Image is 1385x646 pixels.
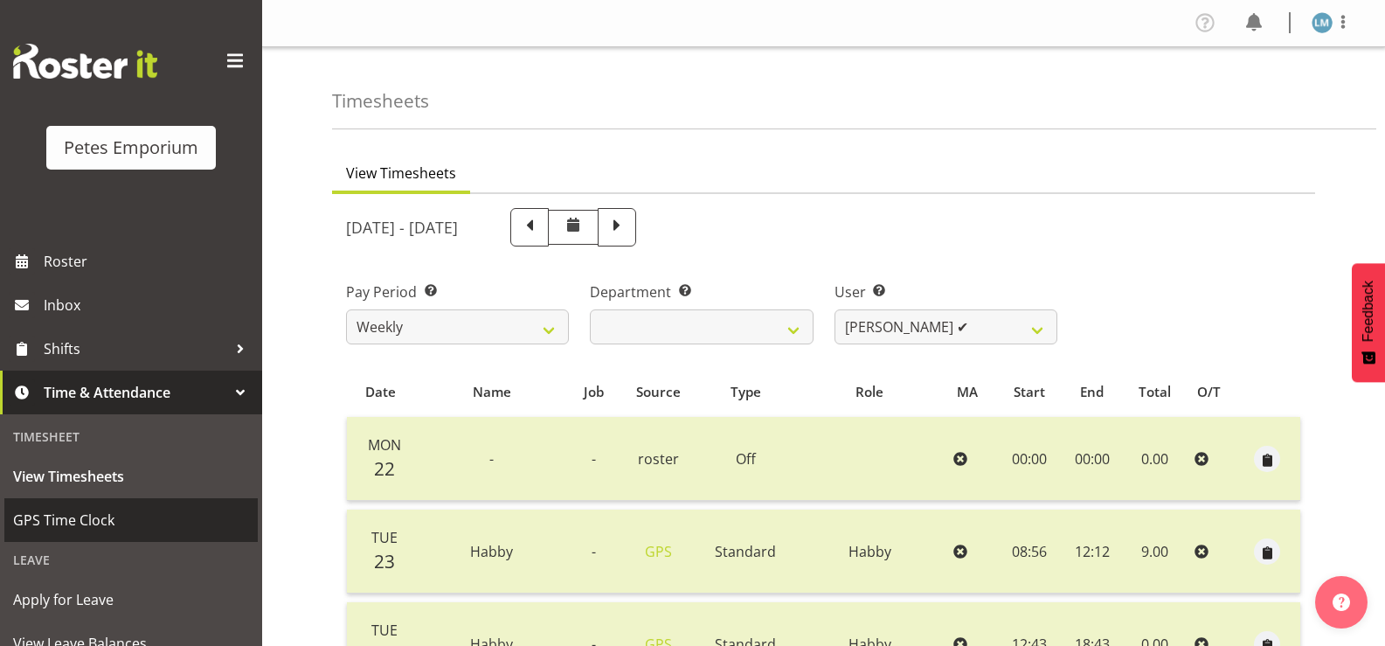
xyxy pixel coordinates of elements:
span: Type [731,382,761,402]
img: help-xxl-2.png [1333,594,1350,611]
span: - [592,542,596,561]
span: View Timesheets [346,163,456,184]
span: Date [365,382,396,402]
span: Name [473,382,511,402]
span: Tue [371,528,398,547]
span: Mon [368,435,401,455]
span: 22 [374,456,395,481]
span: GPS Time Clock [13,507,249,533]
a: Apply for Leave [4,578,258,622]
label: Department [590,281,813,302]
span: Job [584,382,604,402]
button: Feedback - Show survey [1352,263,1385,382]
img: Rosterit website logo [13,44,157,79]
span: Time & Attendance [44,379,227,406]
span: O/T [1197,382,1221,402]
span: Habby [470,542,513,561]
span: Source [636,382,681,402]
span: Shifts [44,336,227,362]
div: Timesheet [4,419,258,455]
span: 23 [374,549,395,573]
span: Total [1139,382,1171,402]
h4: Timesheets [332,91,429,111]
td: 9.00 [1122,510,1187,594]
span: Feedback [1361,281,1376,342]
span: MA [957,382,978,402]
span: Tue [371,621,398,640]
span: Start [1014,382,1045,402]
td: 12:12 [1062,510,1123,594]
div: Petes Emporium [64,135,198,161]
span: View Timesheets [13,463,249,490]
img: lianne-morete5410.jpg [1312,12,1333,33]
div: Leave [4,542,258,578]
td: 08:56 [998,510,1062,594]
h5: [DATE] - [DATE] [346,218,458,237]
td: Standard [699,510,793,594]
span: End [1080,382,1104,402]
label: Pay Period [346,281,569,302]
span: Habby [848,542,891,561]
span: roster [638,449,679,469]
a: GPS [645,542,672,561]
span: - [592,449,596,469]
span: Apply for Leave [13,587,249,613]
td: Off [699,417,793,501]
span: Roster [44,248,253,274]
label: User [834,281,1057,302]
td: 0.00 [1122,417,1187,501]
span: Inbox [44,292,253,318]
td: 00:00 [998,417,1062,501]
span: - [489,449,494,469]
a: GPS Time Clock [4,498,258,542]
td: 00:00 [1062,417,1123,501]
span: Role [855,382,883,402]
a: View Timesheets [4,455,258,498]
